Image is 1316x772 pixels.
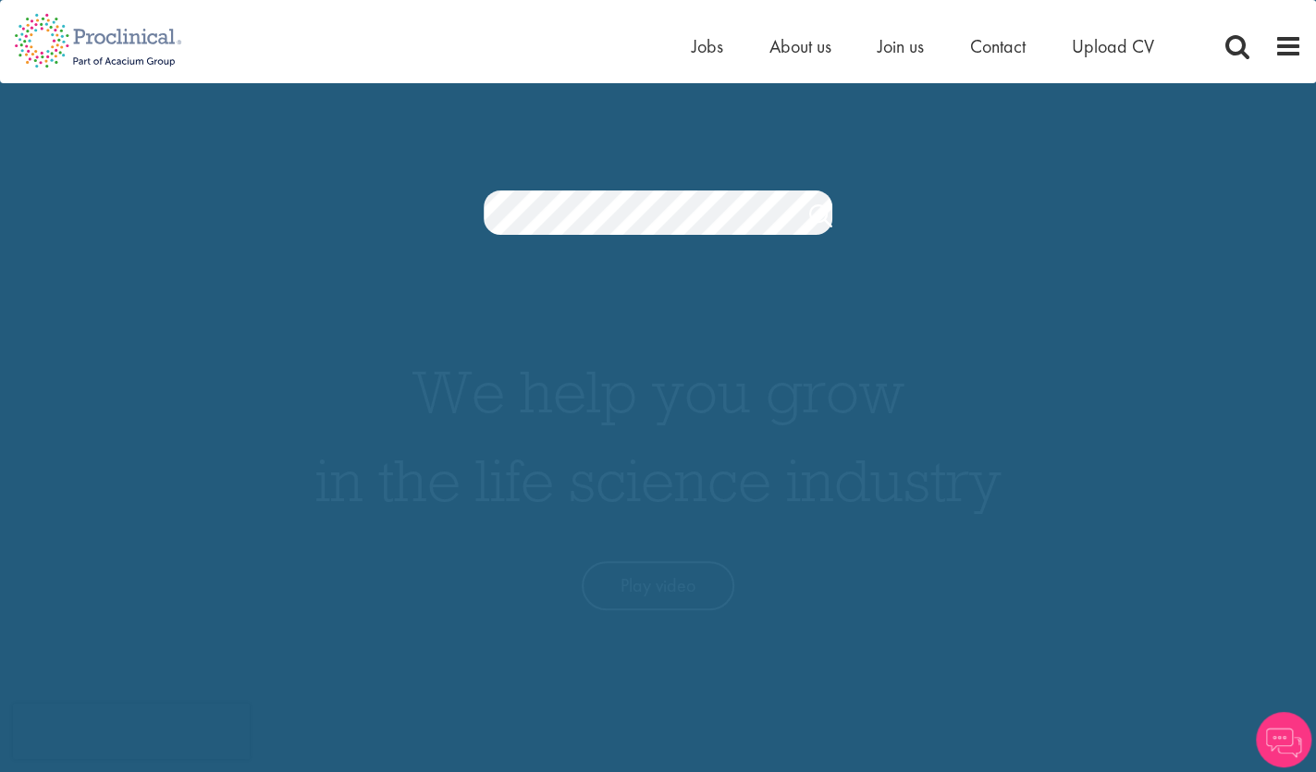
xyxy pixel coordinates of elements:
[1072,34,1154,58] a: Upload CV
[769,34,831,58] a: About us
[809,200,832,237] a: Job search submit button
[1256,712,1311,767] img: Chatbot
[692,34,723,58] a: Jobs
[970,34,1026,58] a: Contact
[878,34,924,58] a: Join us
